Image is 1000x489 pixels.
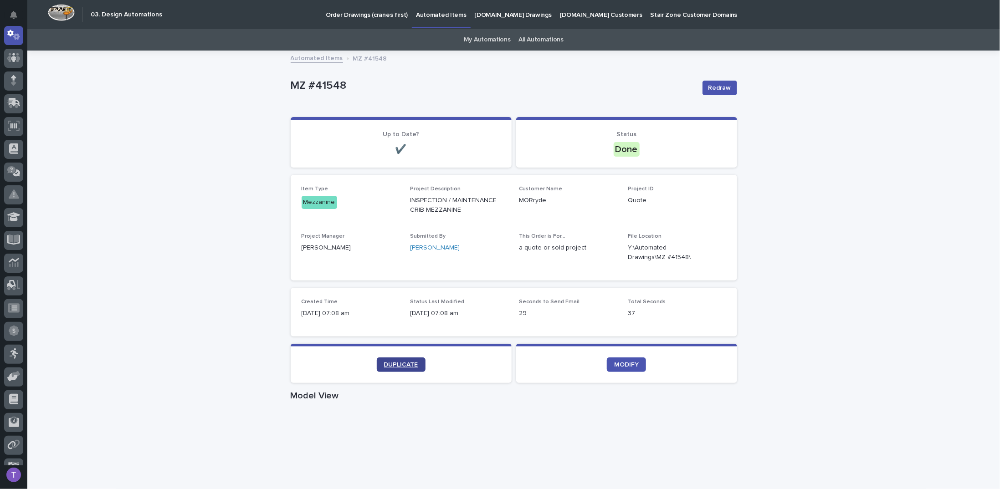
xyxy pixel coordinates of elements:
div: Notifications [11,11,23,25]
p: INSPECTION / MAINTENANCE CRIB MEZZANINE [410,196,508,215]
span: DUPLICATE [384,362,418,368]
div: Done [614,142,640,157]
p: a quote or sold project [519,243,617,253]
span: Total Seconds [628,299,666,305]
p: MZ #41548 [291,79,695,92]
a: DUPLICATE [377,357,426,372]
span: Customer Name [519,186,563,192]
h1: Model View [291,390,737,401]
span: Project ID [628,186,654,192]
span: Created Time [302,299,338,305]
p: MZ #41548 [353,53,387,63]
a: All Automations [519,29,564,51]
p: Quote [628,196,726,205]
span: Project Description [410,186,461,192]
a: [PERSON_NAME] [410,243,460,253]
button: Redraw [703,81,737,95]
span: File Location [628,234,662,239]
button: users-avatar [4,465,23,484]
a: My Automations [464,29,511,51]
span: Up to Date? [383,131,419,138]
span: MODIFY [614,362,639,368]
p: [PERSON_NAME] [302,243,400,253]
span: Status Last Modified [410,299,465,305]
span: This Order is For... [519,234,566,239]
span: Item Type [302,186,328,192]
span: Seconds to Send Email [519,299,580,305]
p: [DATE] 07:08 am [302,309,400,318]
span: Redraw [708,83,731,92]
p: 29 [519,309,617,318]
p: MORryde [519,196,617,205]
h2: 03. Design Automations [91,11,162,19]
: Y:\Automated Drawings\MZ #41548\ [628,243,704,262]
p: 37 [628,309,726,318]
span: Status [616,131,636,138]
p: ✔️ [302,144,501,155]
p: [DATE] 07:08 am [410,309,508,318]
button: Notifications [4,5,23,25]
a: Automated Items [291,52,343,63]
img: Workspace Logo [48,4,75,21]
div: Mezzanine [302,196,337,209]
a: MODIFY [607,357,646,372]
span: Project Manager [302,234,345,239]
span: Submitted By [410,234,446,239]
